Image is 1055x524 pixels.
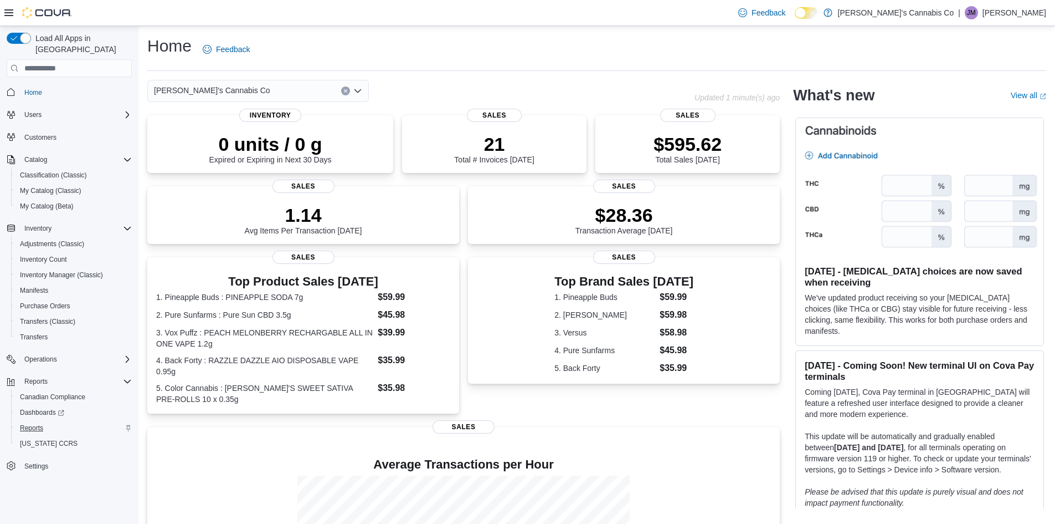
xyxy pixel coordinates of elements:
p: $595.62 [653,133,722,155]
span: Sales [272,180,334,193]
button: Purchase Orders [11,298,136,314]
dt: 3. Vox Puffz : PEACH MELONBERRY RECHARGABLE ALL IN ONE VAPE 1.2g [156,327,373,349]
span: Home [24,88,42,97]
button: Reports [11,420,136,436]
a: Dashboards [11,405,136,420]
em: Please be advised that this update is purely visual and does not impact payment functionality. [805,487,1023,507]
a: My Catalog (Classic) [16,184,86,197]
a: My Catalog (Beta) [16,200,78,213]
dd: $35.99 [378,354,450,367]
dd: $59.99 [378,291,450,304]
a: Transfers (Classic) [16,315,80,328]
span: Feedback [216,44,250,55]
a: Classification (Classic) [16,169,91,182]
p: | [958,6,960,19]
span: Adjustments (Classic) [20,240,84,248]
button: Inventory Count [11,252,136,267]
img: Cova [22,7,72,18]
span: Reports [24,377,48,386]
span: My Catalog (Classic) [20,186,81,195]
p: 1.14 [245,204,362,226]
button: Reports [20,375,52,388]
button: Home [2,84,136,100]
a: Home [20,86,47,99]
a: Feedback [198,38,254,60]
p: 21 [454,133,534,155]
p: Coming [DATE], Cova Pay terminal in [GEOGRAPHIC_DATA] will feature a refreshed user interface des... [805,386,1035,420]
span: Load All Apps in [GEOGRAPHIC_DATA] [31,33,132,55]
button: Settings [2,458,136,474]
span: Customers [24,133,56,142]
dt: 2. Pure Sunfarms : Pure Sun CBD 3.5g [156,309,373,320]
button: Operations [2,352,136,367]
button: Classification (Classic) [11,167,136,183]
dt: 5. Color Cannabis : [PERSON_NAME]'S SWEET SATIVA PRE-ROLLS 10 x 0.35g [156,383,373,405]
span: Operations [20,353,132,366]
span: Transfers (Classic) [20,317,75,326]
span: Inventory Count [16,253,132,266]
span: Sales [272,251,334,264]
h1: Home [147,35,192,57]
dd: $45.98 [378,308,450,322]
span: Feedback [752,7,785,18]
span: Inventory [20,222,132,235]
a: Settings [20,460,53,473]
span: Reports [16,421,132,435]
span: Purchase Orders [20,302,70,311]
button: Users [20,108,46,121]
dd: $35.99 [660,362,693,375]
span: Sales [593,180,655,193]
button: Canadian Compliance [11,389,136,405]
div: Transaction Average [DATE] [575,204,673,235]
button: Transfers [11,329,136,345]
button: Adjustments (Classic) [11,236,136,252]
dd: $59.99 [660,291,693,304]
button: Reports [2,374,136,389]
p: $28.36 [575,204,673,226]
a: Purchase Orders [16,299,75,313]
span: Inventory [24,224,52,233]
span: Inventory Manager (Classic) [16,268,132,282]
button: Catalog [20,153,52,166]
span: [PERSON_NAME]'s Cannabis Co [154,84,270,97]
p: This update will be automatically and gradually enabled between , for all terminals operating on ... [805,431,1035,475]
p: 0 units / 0 g [209,133,332,155]
button: My Catalog (Classic) [11,183,136,199]
h2: What's new [793,87,874,104]
span: Canadian Compliance [20,393,85,401]
span: Home [20,85,132,99]
a: Inventory Count [16,253,71,266]
button: Customers [2,129,136,145]
span: Washington CCRS [16,437,132,450]
dd: $59.98 [660,308,693,322]
span: Manifests [16,284,132,297]
span: Settings [20,459,132,473]
div: Total # Invoices [DATE] [454,133,534,164]
span: Inventory Manager (Classic) [20,271,103,279]
nav: Complex example [7,79,132,503]
span: Classification (Classic) [20,171,87,180]
button: Inventory Manager (Classic) [11,267,136,283]
span: My Catalog (Classic) [16,184,132,197]
dt: 4. Pure Sunfarms [554,345,655,356]
dt: 3. Versus [554,327,655,338]
input: Dark Mode [795,7,818,19]
h4: Average Transactions per Hour [156,458,771,471]
a: Canadian Compliance [16,390,90,404]
dd: $39.99 [378,326,450,339]
dd: $45.98 [660,344,693,357]
span: Dashboards [20,408,64,417]
span: Operations [24,355,57,364]
dt: 4. Back Forty : RAZZLE DAZZLE AIO DISPOSABLE VAPE 0.95g [156,355,373,377]
span: Users [20,108,132,121]
span: Adjustments (Classic) [16,237,132,251]
button: [US_STATE] CCRS [11,436,136,451]
span: Transfers [20,333,48,342]
a: Feedback [734,2,790,24]
span: Reports [20,375,132,388]
span: Canadian Compliance [16,390,132,404]
span: Sales [593,251,655,264]
span: Catalog [20,153,132,166]
span: Catalog [24,155,47,164]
